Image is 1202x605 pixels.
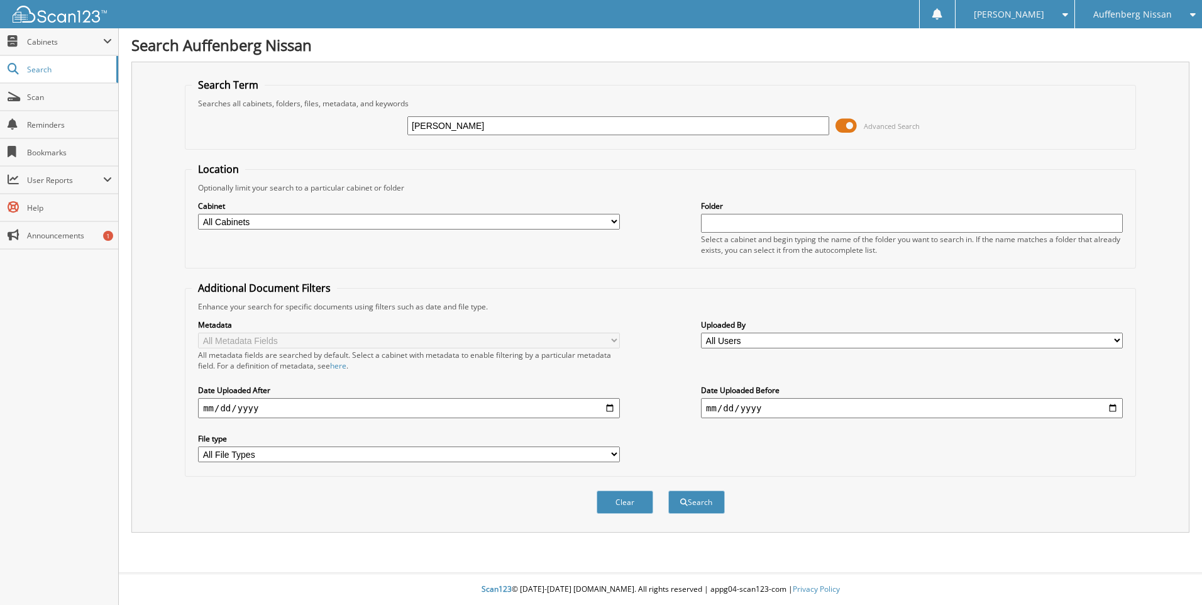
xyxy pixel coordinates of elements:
[198,433,620,444] label: File type
[198,385,620,396] label: Date Uploaded After
[1139,545,1202,605] iframe: Chat Widget
[1093,11,1172,18] span: Auffenberg Nissan
[330,360,346,371] a: here
[192,182,1129,193] div: Optionally limit your search to a particular cabinet or folder
[974,11,1044,18] span: [PERSON_NAME]
[668,491,725,514] button: Search
[27,64,110,75] span: Search
[27,230,112,241] span: Announcements
[198,319,620,330] label: Metadata
[103,231,113,241] div: 1
[27,147,112,158] span: Bookmarks
[482,584,512,594] span: Scan123
[27,92,112,103] span: Scan
[192,162,245,176] legend: Location
[701,201,1123,211] label: Folder
[701,398,1123,418] input: end
[131,35,1189,55] h1: Search Auffenberg Nissan
[198,201,620,211] label: Cabinet
[192,301,1129,312] div: Enhance your search for specific documents using filters such as date and file type.
[864,121,920,131] span: Advanced Search
[27,203,112,213] span: Help
[701,319,1123,330] label: Uploaded By
[27,175,103,186] span: User Reports
[701,385,1123,396] label: Date Uploaded Before
[198,350,620,371] div: All metadata fields are searched by default. Select a cabinet with metadata to enable filtering b...
[192,78,265,92] legend: Search Term
[13,6,107,23] img: scan123-logo-white.svg
[198,398,620,418] input: start
[701,234,1123,255] div: Select a cabinet and begin typing the name of the folder you want to search in. If the name match...
[27,36,103,47] span: Cabinets
[597,491,653,514] button: Clear
[119,574,1202,605] div: © [DATE]-[DATE] [DOMAIN_NAME]. All rights reserved | appg04-scan123-com |
[192,281,337,295] legend: Additional Document Filters
[793,584,840,594] a: Privacy Policy
[27,119,112,130] span: Reminders
[192,98,1129,109] div: Searches all cabinets, folders, files, metadata, and keywords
